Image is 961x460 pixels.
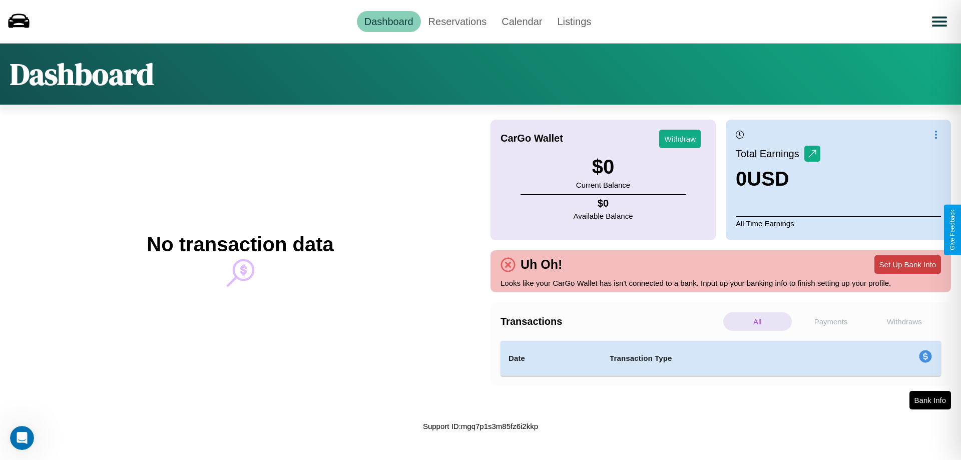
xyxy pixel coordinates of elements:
[925,8,953,36] button: Open menu
[576,178,630,192] p: Current Balance
[501,133,563,144] h4: CarGo Wallet
[909,391,951,409] button: Bank Info
[949,210,956,250] div: Give Feedback
[10,426,34,450] iframe: Intercom live chat
[874,255,941,274] button: Set Up Bank Info
[501,276,941,290] p: Looks like your CarGo Wallet has isn't connected to a bank. Input up your banking info to finish ...
[736,145,804,163] p: Total Earnings
[736,168,820,190] h3: 0 USD
[147,233,333,256] h2: No transaction data
[501,316,721,327] h4: Transactions
[10,54,154,95] h1: Dashboard
[736,216,941,230] p: All Time Earnings
[610,352,837,364] h4: Transaction Type
[421,11,495,32] a: Reservations
[723,312,792,331] p: All
[357,11,421,32] a: Dashboard
[501,341,941,376] table: simple table
[574,209,633,223] p: Available Balance
[659,130,701,148] button: Withdraw
[509,352,594,364] h4: Date
[550,11,599,32] a: Listings
[494,11,550,32] a: Calendar
[574,198,633,209] h4: $ 0
[576,156,630,178] h3: $ 0
[423,419,538,433] p: Support ID: mgq7p1s3m85fz6i2kkp
[870,312,938,331] p: Withdraws
[797,312,865,331] p: Payments
[516,257,567,272] h4: Uh Oh!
